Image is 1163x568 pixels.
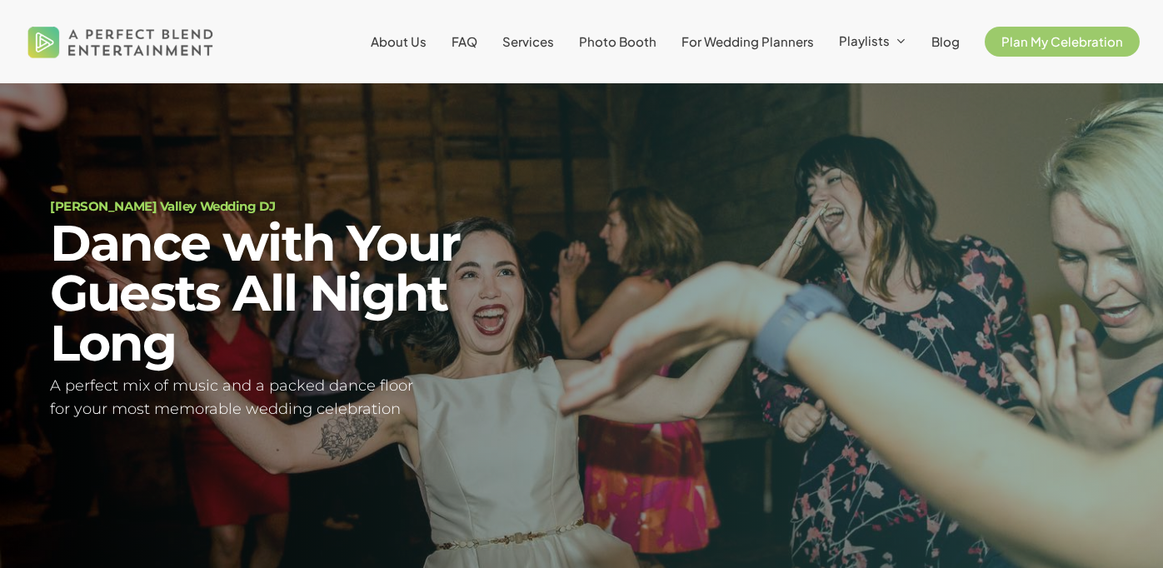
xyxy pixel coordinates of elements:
span: Blog [931,33,960,49]
a: About Us [371,35,427,48]
a: Blog [931,35,960,48]
span: Photo Booth [579,33,656,49]
span: FAQ [452,33,477,49]
h5: A perfect mix of music and a packed dance floor for your most memorable wedding celebration [50,374,561,422]
span: For Wedding Planners [681,33,814,49]
a: For Wedding Planners [681,35,814,48]
h2: Dance with Your Guests All Night Long [50,218,561,368]
a: FAQ [452,35,477,48]
img: A Perfect Blend Entertainment [23,12,218,72]
span: Playlists [839,32,890,48]
a: Playlists [839,34,906,49]
span: About Us [371,33,427,49]
span: Services [502,33,554,49]
span: Plan My Celebration [1001,33,1123,49]
a: Services [502,35,554,48]
h1: [PERSON_NAME] Valley Wedding DJ [50,200,561,212]
a: Photo Booth [579,35,656,48]
a: Plan My Celebration [985,35,1140,48]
